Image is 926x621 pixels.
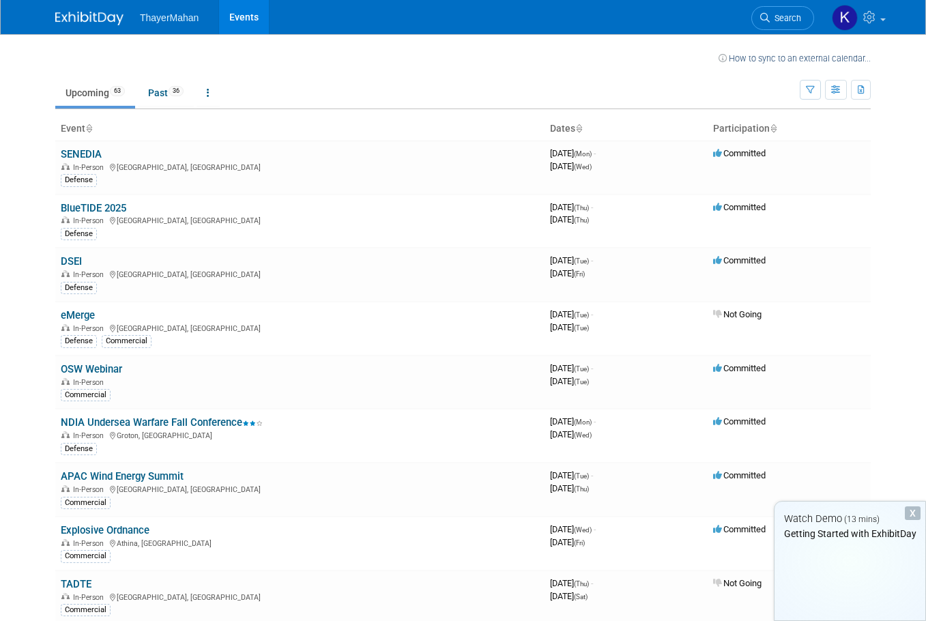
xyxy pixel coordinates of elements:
[574,216,589,224] span: (Thu)
[55,80,135,106] a: Upcoming63
[591,470,593,480] span: -
[770,13,801,23] span: Search
[719,53,871,63] a: How to sync to an external calendar...
[574,431,592,439] span: (Wed)
[61,282,97,294] div: Defense
[61,363,122,375] a: OSW Webinar
[574,365,589,373] span: (Tue)
[550,255,593,265] span: [DATE]
[905,506,921,520] div: Dismiss
[61,216,70,223] img: In-Person Event
[591,578,593,588] span: -
[708,117,871,141] th: Participation
[61,389,111,401] div: Commercial
[550,591,588,601] span: [DATE]
[591,309,593,319] span: -
[61,268,539,279] div: [GEOGRAPHIC_DATA], [GEOGRAPHIC_DATA]
[61,539,70,546] img: In-Person Event
[594,524,596,534] span: -
[73,593,108,602] span: In-Person
[61,591,539,602] div: [GEOGRAPHIC_DATA], [GEOGRAPHIC_DATA]
[61,483,539,494] div: [GEOGRAPHIC_DATA], [GEOGRAPHIC_DATA]
[61,431,70,438] img: In-Person Event
[775,512,925,526] div: Watch Demo
[591,202,593,212] span: -
[61,537,539,548] div: Athina, [GEOGRAPHIC_DATA]
[61,524,149,536] a: Explosive Ordnance
[574,418,592,426] span: (Mon)
[550,578,593,588] span: [DATE]
[73,431,108,440] span: In-Person
[550,322,589,332] span: [DATE]
[550,376,589,386] span: [DATE]
[110,86,125,96] span: 63
[844,515,880,524] span: (13 mins)
[61,378,70,385] img: In-Person Event
[61,485,70,492] img: In-Person Event
[574,485,589,493] span: (Thu)
[61,161,539,172] div: [GEOGRAPHIC_DATA], [GEOGRAPHIC_DATA]
[591,363,593,373] span: -
[550,416,596,427] span: [DATE]
[61,550,111,562] div: Commercial
[550,161,592,171] span: [DATE]
[61,416,263,429] a: NDIA Undersea Warfare Fall Conference
[591,255,593,265] span: -
[574,378,589,386] span: (Tue)
[550,470,593,480] span: [DATE]
[140,12,199,23] span: ThayerMahan
[73,270,108,279] span: In-Person
[61,429,539,440] div: Groton, [GEOGRAPHIC_DATA]
[713,524,766,534] span: Committed
[138,80,194,106] a: Past36
[61,470,184,482] a: APAC Wind Energy Summit
[61,497,111,509] div: Commercial
[85,123,92,134] a: Sort by Event Name
[550,309,593,319] span: [DATE]
[73,485,108,494] span: In-Person
[574,324,589,332] span: (Tue)
[574,593,588,601] span: (Sat)
[61,270,70,277] img: In-Person Event
[770,123,777,134] a: Sort by Participation Type
[550,214,589,225] span: [DATE]
[73,216,108,225] span: In-Person
[713,578,762,588] span: Not Going
[574,270,585,278] span: (Fri)
[713,255,766,265] span: Committed
[713,363,766,373] span: Committed
[73,378,108,387] span: In-Person
[713,148,766,158] span: Committed
[713,202,766,212] span: Committed
[73,163,108,172] span: In-Person
[61,604,111,616] div: Commercial
[61,309,95,321] a: eMerge
[550,524,596,534] span: [DATE]
[574,311,589,319] span: (Tue)
[574,539,585,547] span: (Fri)
[574,580,589,588] span: (Thu)
[713,470,766,480] span: Committed
[574,472,589,480] span: (Tue)
[574,204,589,212] span: (Thu)
[73,324,108,333] span: In-Person
[61,255,82,268] a: DSEI
[61,324,70,331] img: In-Person Event
[713,416,766,427] span: Committed
[61,443,97,455] div: Defense
[61,214,539,225] div: [GEOGRAPHIC_DATA], [GEOGRAPHIC_DATA]
[574,257,589,265] span: (Tue)
[55,12,124,25] img: ExhibitDay
[550,429,592,439] span: [DATE]
[61,148,102,160] a: SENEDIA
[61,163,70,170] img: In-Person Event
[575,123,582,134] a: Sort by Start Date
[102,335,151,347] div: Commercial
[550,537,585,547] span: [DATE]
[61,228,97,240] div: Defense
[713,309,762,319] span: Not Going
[61,174,97,186] div: Defense
[73,539,108,548] span: In-Person
[61,202,126,214] a: BlueTIDE 2025
[61,322,539,333] div: [GEOGRAPHIC_DATA], [GEOGRAPHIC_DATA]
